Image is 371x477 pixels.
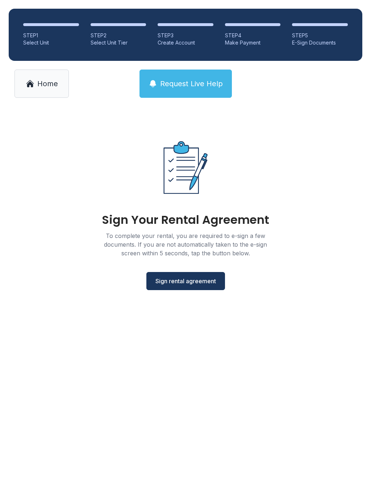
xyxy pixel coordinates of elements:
img: Rental agreement document illustration [148,130,223,205]
div: Select Unit [23,39,79,46]
div: E-Sign Documents [292,39,348,46]
div: Make Payment [225,39,281,46]
div: STEP 4 [225,32,281,39]
div: Sign Your Rental Agreement [102,214,269,226]
div: Create Account [158,39,213,46]
div: STEP 5 [292,32,348,39]
span: Sign rental agreement [155,277,216,285]
div: To complete your rental, you are required to e-sign a few documents. If you are not automatically... [95,231,276,258]
span: Home [37,79,58,89]
div: Select Unit Tier [91,39,146,46]
span: Request Live Help [160,79,223,89]
div: STEP 2 [91,32,146,39]
div: STEP 3 [158,32,213,39]
div: STEP 1 [23,32,79,39]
